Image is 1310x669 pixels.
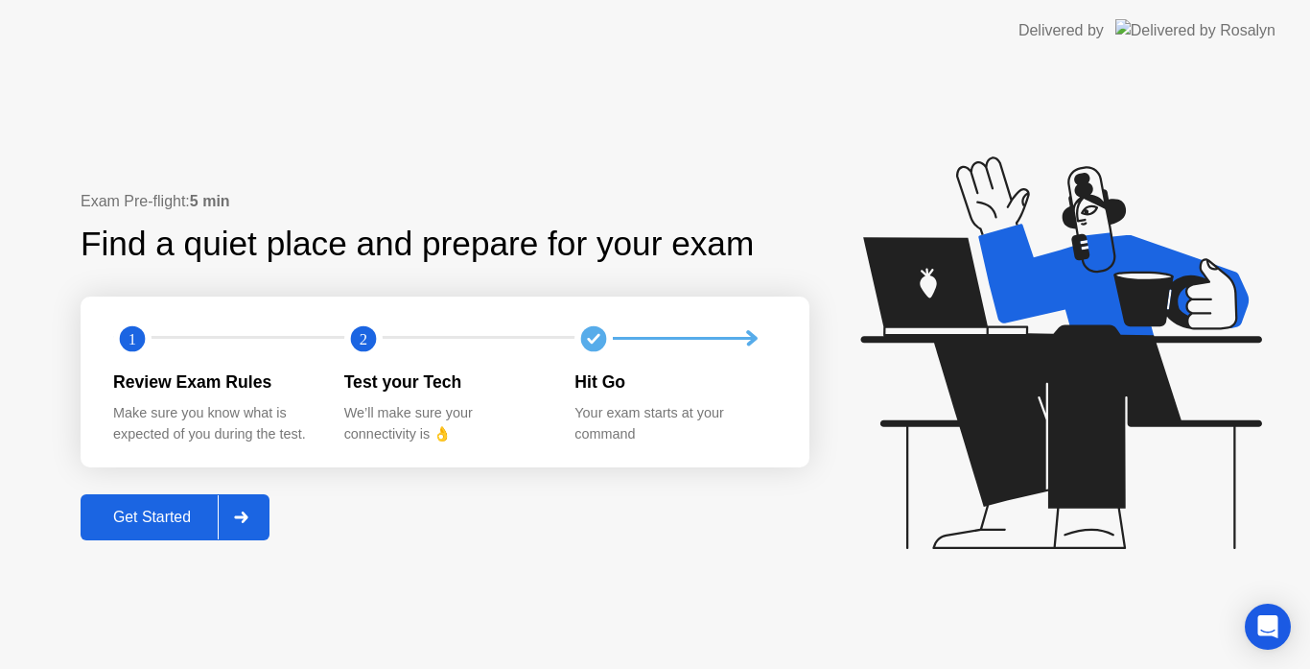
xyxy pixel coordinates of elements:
[344,370,545,394] div: Test your Tech
[1245,604,1291,650] div: Open Intercom Messenger
[81,494,269,540] button: Get Started
[574,403,775,444] div: Your exam starts at your command
[574,370,775,394] div: Hit Go
[113,403,314,444] div: Make sure you know what is expected of you during the test.
[113,370,314,394] div: Review Exam Rules
[344,403,545,444] div: We’ll make sure your connectivity is 👌
[1018,19,1104,42] div: Delivered by
[360,329,367,347] text: 2
[129,329,136,347] text: 1
[81,219,757,270] div: Find a quiet place and prepare for your exam
[81,190,809,213] div: Exam Pre-flight:
[86,509,218,526] div: Get Started
[190,193,230,209] b: 5 min
[1115,19,1275,41] img: Delivered by Rosalyn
